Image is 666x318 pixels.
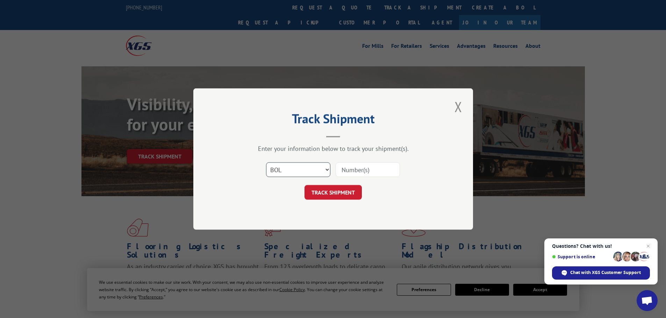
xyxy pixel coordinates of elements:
[552,266,650,280] span: Chat with XGS Customer Support
[452,97,464,116] button: Close modal
[336,162,400,177] input: Number(s)
[228,114,438,127] h2: Track Shipment
[552,254,611,259] span: Support is online
[305,185,362,200] button: TRACK SHIPMENT
[637,290,658,311] a: Open chat
[570,269,641,276] span: Chat with XGS Customer Support
[552,243,650,249] span: Questions? Chat with us!
[228,145,438,153] div: Enter your information below to track your shipment(s).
